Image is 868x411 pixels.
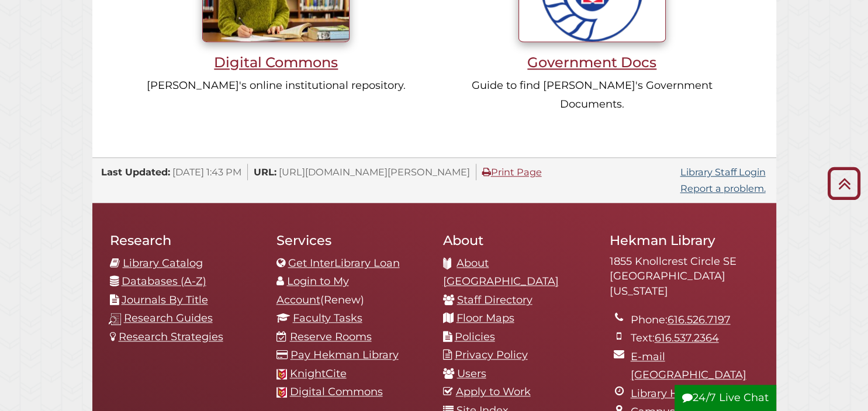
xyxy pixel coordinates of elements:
[823,174,865,193] a: Back to Top
[631,329,759,348] li: Text:
[456,385,531,398] a: Apply to Work
[668,313,731,326] a: 616.526.7197
[631,387,701,400] a: Library Hours
[631,311,759,330] li: Phone:
[276,272,426,309] li: (Renew)
[109,313,121,325] img: research-guides-icon-white_37x37.png
[680,166,766,178] a: Library Staff Login
[457,293,532,306] a: Staff Directory
[655,331,719,344] a: 616.537.2364
[172,166,241,178] span: [DATE] 1:43 PM
[101,166,170,178] span: Last Updated:
[119,330,223,343] a: Research Strategies
[610,254,759,299] address: 1855 Knollcrest Circle SE [GEOGRAPHIC_DATA][US_STATE]
[110,232,259,248] h2: Research
[482,166,542,178] a: Print Page
[451,54,732,71] h3: Government Docs
[443,232,592,248] h2: About
[610,232,759,248] h2: Hekman Library
[290,330,372,343] a: Reserve Rooms
[631,350,746,382] a: E-mail [GEOGRAPHIC_DATA]
[291,348,399,361] a: Pay Hekman Library
[276,232,426,248] h2: Services
[290,385,383,398] a: Digital Commons
[288,257,400,270] a: Get InterLibrary Loan
[457,312,514,324] a: Floor Maps
[455,348,528,361] a: Privacy Policy
[290,367,347,380] a: KnightCite
[293,312,362,324] a: Faculty Tasks
[451,77,732,113] p: Guide to find [PERSON_NAME]'s Government Documents.
[680,182,766,194] a: Report a problem.
[136,77,417,95] p: [PERSON_NAME]'s online institutional repository.
[254,166,276,178] span: URL:
[136,54,417,71] h3: Digital Commons
[482,167,491,177] i: Print Page
[457,367,486,380] a: Users
[276,369,287,379] img: Calvin favicon logo
[455,330,495,343] a: Policies
[122,275,206,288] a: Databases (A-Z)
[276,275,349,306] a: Login to My Account
[276,387,287,398] img: Calvin favicon logo
[122,293,208,306] a: Journals By Title
[124,312,213,324] a: Research Guides
[123,257,203,270] a: Library Catalog
[279,166,470,178] span: [URL][DOMAIN_NAME][PERSON_NAME]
